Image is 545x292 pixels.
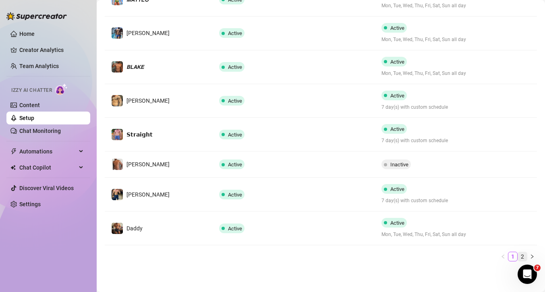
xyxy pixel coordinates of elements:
span: Active [390,220,404,226]
span: Active [390,25,404,31]
iframe: Intercom live chat [518,265,537,284]
span: right [530,254,535,259]
span: Active [228,64,242,70]
a: Settings [19,201,41,207]
img: 𝘽𝙇𝘼𝙆𝙀 [112,61,123,72]
li: Previous Page [498,252,508,261]
span: Izzy AI Chatter [11,87,52,94]
span: Active [390,186,404,192]
span: [PERSON_NAME] [126,30,170,36]
span: [PERSON_NAME] [126,191,170,198]
a: Home [19,31,35,37]
button: right [527,252,537,261]
span: 7 day(s) with custom schedule [381,137,477,145]
span: Chat Copilot [19,161,77,174]
li: 2 [518,252,527,261]
img: AI Chatter [55,83,68,95]
span: 𝘽𝙇𝘼𝙆𝙀 [126,64,144,70]
span: [PERSON_NAME] [126,97,170,104]
img: Nathan [112,159,123,170]
span: Active [228,30,242,36]
span: Automations [19,145,77,158]
span: Mon, Tue, Wed, Thu, Fri, Sat, Sun all day [381,70,477,77]
span: 7 [534,265,541,271]
img: 𝙅𝙊𝙀 [112,95,123,106]
span: Active [228,98,242,104]
img: logo-BBDzfeDw.svg [6,12,67,20]
a: 2 [518,252,527,261]
a: 1 [508,252,517,261]
span: Active [228,132,242,138]
button: left [498,252,508,261]
span: 7 day(s) with custom schedule [381,104,477,111]
li: Next Page [527,252,537,261]
span: Active [390,93,404,99]
span: thunderbolt [10,148,17,155]
span: Inactive [390,162,408,168]
span: Active [228,226,242,232]
span: 7 day(s) with custom schedule [381,197,477,205]
a: Discover Viral Videos [19,185,74,191]
img: Chat Copilot [10,165,16,170]
span: [PERSON_NAME] [126,161,170,168]
span: Mon, Tue, Wed, Thu, Fri, Sat, Sun all day [381,36,477,43]
a: Team Analytics [19,63,59,69]
span: Active [228,162,242,168]
span: Mon, Tue, Wed, Thu, Fri, Sat, Sun all day [381,231,477,238]
span: Mon, Tue, Wed, Thu, Fri, Sat, Sun all day [381,2,477,10]
span: Active [228,192,242,198]
img: 𝗦𝘁𝗿𝗮𝗶𝗴𝗵𝘁 [112,129,123,140]
a: Content [19,102,40,108]
img: Arthur [112,27,123,39]
span: left [501,254,506,259]
span: Active [390,126,404,132]
span: Active [390,59,404,65]
a: Chat Monitoring [19,128,61,134]
a: Creator Analytics [19,43,84,56]
img: Daddy [112,223,123,234]
a: Setup [19,115,34,121]
img: Paul [112,189,123,200]
span: Daddy [126,225,143,232]
span: 𝗦𝘁𝗿𝗮𝗶𝗴𝗵𝘁 [126,131,153,138]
